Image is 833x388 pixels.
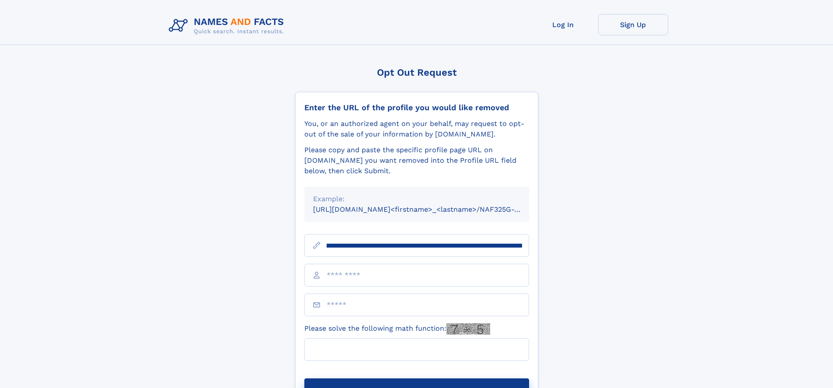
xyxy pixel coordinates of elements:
[313,194,520,204] div: Example:
[304,103,529,112] div: Enter the URL of the profile you would like removed
[313,205,546,213] small: [URL][DOMAIN_NAME]<firstname>_<lastname>/NAF325G-xxxxxxxx
[304,145,529,176] div: Please copy and paste the specific profile page URL on [DOMAIN_NAME] you want removed into the Pr...
[598,14,668,35] a: Sign Up
[304,119,529,140] div: You, or an authorized agent on your behalf, may request to opt-out of the sale of your informatio...
[295,67,538,78] div: Opt Out Request
[528,14,598,35] a: Log In
[165,14,291,38] img: Logo Names and Facts
[304,323,490,335] label: Please solve the following math function:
